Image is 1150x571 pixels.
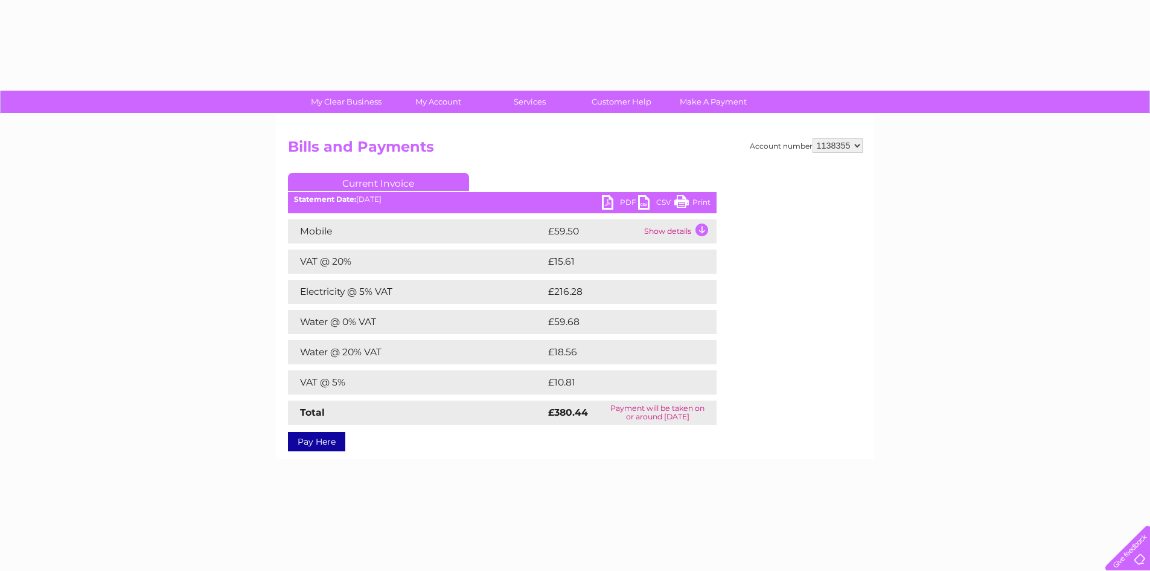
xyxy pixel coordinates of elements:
td: £216.28 [545,280,694,304]
td: £59.50 [545,219,641,244]
a: Customer Help [572,91,671,113]
td: £18.56 [545,340,691,364]
td: Payment will be taken on or around [DATE] [599,401,717,425]
a: Current Invoice [288,173,469,191]
a: My Clear Business [296,91,396,113]
a: My Account [388,91,488,113]
td: Show details [641,219,717,244]
td: £15.61 [545,250,690,274]
strong: £380.44 [548,407,588,418]
div: [DATE] [288,195,717,204]
strong: Total [300,407,325,418]
td: Electricity @ 5% VAT [288,280,545,304]
a: Pay Here [288,432,345,451]
td: VAT @ 5% [288,370,545,395]
h2: Bills and Payments [288,138,863,161]
a: CSV [638,195,674,213]
td: VAT @ 20% [288,250,545,274]
a: Print [674,195,711,213]
td: £10.81 [545,370,690,395]
td: Water @ 20% VAT [288,340,545,364]
a: PDF [602,195,638,213]
b: Statement Date: [294,195,356,204]
a: Services [480,91,580,113]
td: Water @ 0% VAT [288,310,545,334]
div: Account number [750,138,863,153]
a: Make A Payment [663,91,763,113]
td: £59.68 [545,310,693,334]
td: Mobile [288,219,545,244]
